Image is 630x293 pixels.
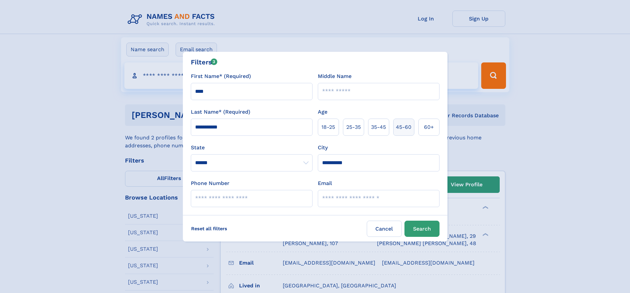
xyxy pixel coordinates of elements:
button: Search [404,221,440,237]
span: 35‑45 [371,123,386,131]
label: State [191,144,313,152]
label: First Name* (Required) [191,72,251,80]
label: City [318,144,328,152]
label: Reset all filters [187,221,231,237]
label: Middle Name [318,72,352,80]
label: Email [318,179,332,187]
span: 25‑35 [346,123,361,131]
label: Cancel [367,221,402,237]
label: Phone Number [191,179,230,187]
span: 45‑60 [396,123,411,131]
span: 60+ [424,123,434,131]
div: Filters [191,57,218,67]
label: Age [318,108,327,116]
label: Last Name* (Required) [191,108,250,116]
span: 18‑25 [321,123,335,131]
